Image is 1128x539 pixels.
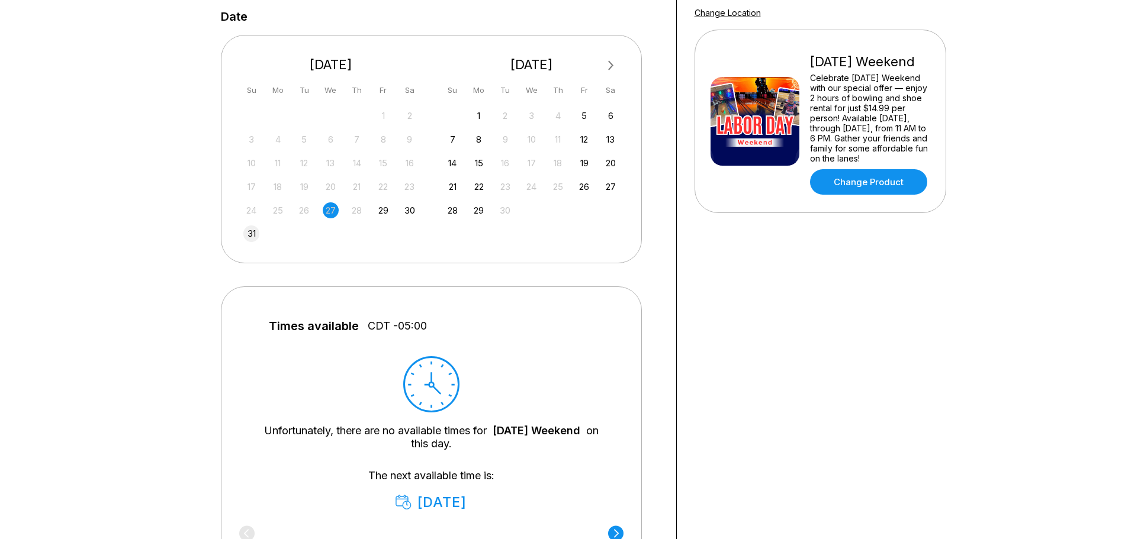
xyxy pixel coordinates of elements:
[695,8,761,18] a: Change Location
[497,108,513,124] div: Not available Tuesday, September 2nd, 2025
[497,179,513,195] div: Not available Tuesday, September 23rd, 2025
[296,155,312,171] div: Not available Tuesday, August 12th, 2025
[471,108,487,124] div: Choose Monday, September 1st, 2025
[375,179,391,195] div: Not available Friday, August 22nd, 2025
[296,179,312,195] div: Not available Tuesday, August 19th, 2025
[243,225,259,241] div: Choose Sunday, August 31st, 2025
[523,131,539,147] div: Not available Wednesday, September 10th, 2025
[550,131,566,147] div: Not available Thursday, September 11th, 2025
[221,10,248,23] label: Date
[550,82,566,98] div: Th
[576,82,592,98] div: Fr
[493,424,580,437] a: [DATE] Weekend
[243,179,259,195] div: Not available Sunday, August 17th, 2025
[269,319,359,333] span: Times available
[375,131,391,147] div: Not available Friday, August 8th, 2025
[401,179,417,195] div: Not available Saturday, August 23rd, 2025
[471,202,487,218] div: Choose Monday, September 29th, 2025
[497,131,513,147] div: Not available Tuesday, September 9th, 2025
[239,57,423,73] div: [DATE]
[603,108,619,124] div: Choose Saturday, September 6th, 2025
[296,82,312,98] div: Tu
[523,108,539,124] div: Not available Wednesday, September 3rd, 2025
[445,82,461,98] div: Su
[523,155,539,171] div: Not available Wednesday, September 17th, 2025
[323,82,339,98] div: We
[440,57,624,73] div: [DATE]
[375,155,391,171] div: Not available Friday, August 15th, 2025
[349,131,365,147] div: Not available Thursday, August 7th, 2025
[471,82,487,98] div: Mo
[523,179,539,195] div: Not available Wednesday, September 24th, 2025
[603,179,619,195] div: Choose Saturday, September 27th, 2025
[603,155,619,171] div: Choose Saturday, September 20th, 2025
[375,82,391,98] div: Fr
[270,202,286,218] div: Not available Monday, August 25th, 2025
[296,131,312,147] div: Not available Tuesday, August 5th, 2025
[401,82,417,98] div: Sa
[368,319,427,333] span: CDT -05:00
[270,82,286,98] div: Mo
[270,155,286,171] div: Not available Monday, August 11th, 2025
[523,82,539,98] div: We
[603,131,619,147] div: Choose Saturday, September 13th, 2025
[471,131,487,147] div: Choose Monday, September 8th, 2025
[550,108,566,124] div: Not available Thursday, September 4th, 2025
[401,108,417,124] div: Not available Saturday, August 2nd, 2025
[323,131,339,147] div: Not available Wednesday, August 6th, 2025
[550,179,566,195] div: Not available Thursday, September 25th, 2025
[257,469,606,511] div: The next available time is:
[810,54,930,70] div: [DATE] Weekend
[243,155,259,171] div: Not available Sunday, August 10th, 2025
[296,202,312,218] div: Not available Tuesday, August 26th, 2025
[349,155,365,171] div: Not available Thursday, August 14th, 2025
[349,202,365,218] div: Not available Thursday, August 28th, 2025
[711,77,799,166] img: Labor Day Weekend
[375,108,391,124] div: Not available Friday, August 1st, 2025
[602,56,621,75] button: Next Month
[576,131,592,147] div: Choose Friday, September 12th, 2025
[349,82,365,98] div: Th
[445,155,461,171] div: Choose Sunday, September 14th, 2025
[401,202,417,218] div: Choose Saturday, August 30th, 2025
[497,155,513,171] div: Not available Tuesday, September 16th, 2025
[497,82,513,98] div: Tu
[270,179,286,195] div: Not available Monday, August 18th, 2025
[471,155,487,171] div: Choose Monday, September 15th, 2025
[576,179,592,195] div: Choose Friday, September 26th, 2025
[323,155,339,171] div: Not available Wednesday, August 13th, 2025
[445,131,461,147] div: Choose Sunday, September 7th, 2025
[375,202,391,218] div: Choose Friday, August 29th, 2025
[243,202,259,218] div: Not available Sunday, August 24th, 2025
[445,179,461,195] div: Choose Sunday, September 21st, 2025
[810,169,927,195] a: Change Product
[396,494,467,511] div: [DATE]
[810,73,930,163] div: Celebrate [DATE] Weekend with our special offer — enjoy 2 hours of bowling and shoe rental for ju...
[471,179,487,195] div: Choose Monday, September 22nd, 2025
[349,179,365,195] div: Not available Thursday, August 21st, 2025
[576,108,592,124] div: Choose Friday, September 5th, 2025
[550,155,566,171] div: Not available Thursday, September 18th, 2025
[576,155,592,171] div: Choose Friday, September 19th, 2025
[603,82,619,98] div: Sa
[257,424,606,450] div: Unfortunately, there are no available times for on this day.
[497,202,513,218] div: Not available Tuesday, September 30th, 2025
[242,106,420,242] div: month 2025-08
[323,202,339,218] div: Not available Wednesday, August 27th, 2025
[443,106,621,218] div: month 2025-09
[401,155,417,171] div: Not available Saturday, August 16th, 2025
[243,82,259,98] div: Su
[445,202,461,218] div: Choose Sunday, September 28th, 2025
[270,131,286,147] div: Not available Monday, August 4th, 2025
[243,131,259,147] div: Not available Sunday, August 3rd, 2025
[323,179,339,195] div: Not available Wednesday, August 20th, 2025
[401,131,417,147] div: Not available Saturday, August 9th, 2025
